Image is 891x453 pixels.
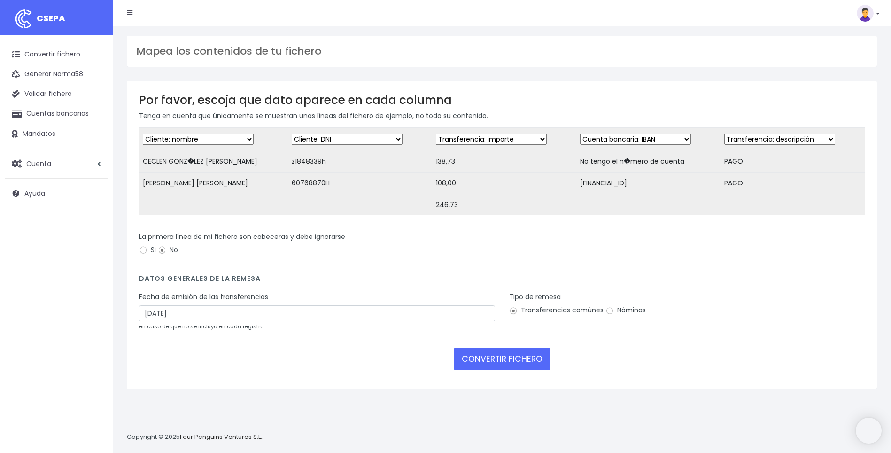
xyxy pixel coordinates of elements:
[288,173,432,194] td: 60768870H
[721,151,865,173] td: PAGO
[857,5,874,22] img: profile
[454,348,550,370] button: CONVERTIR FICHERO
[139,292,268,302] label: Fecha de emisión de las transferencias
[26,159,51,168] span: Cuenta
[576,173,721,194] td: [FINANCIAL_ID]
[139,275,865,287] h4: Datos generales de la remesa
[139,93,865,107] h3: Por favor, escoja que dato aparece en cada columna
[180,432,262,441] a: Four Penguins Ventures S.L.
[139,111,865,121] p: Tenga en cuenta que únicamente se muestran unas líneas del fichero de ejemplo, no todo su contenido.
[432,151,576,173] td: 138,73
[5,45,108,64] a: Convertir fichero
[24,189,45,198] span: Ayuda
[158,245,178,255] label: No
[432,194,576,216] td: 246,73
[139,151,288,173] td: CECLEN GONZ�LEZ [PERSON_NAME]
[127,432,263,442] p: Copyright © 2025 .
[5,183,108,203] a: Ayuda
[5,154,108,174] a: Cuenta
[509,292,561,302] label: Tipo de remesa
[136,45,868,57] h3: Mapea los contenidos de tu fichero
[139,323,263,330] small: en caso de que no se incluya en cada registro
[139,245,156,255] label: Si
[721,173,865,194] td: PAGO
[37,12,65,24] span: CSEPA
[5,104,108,124] a: Cuentas bancarias
[139,232,345,242] label: La primera línea de mi fichero son cabeceras y debe ignorarse
[5,124,108,144] a: Mandatos
[432,173,576,194] td: 108,00
[288,151,432,173] td: z1848339h
[576,151,721,173] td: No tengo el n�mero de cuenta
[139,173,288,194] td: [PERSON_NAME] [PERSON_NAME]
[5,64,108,84] a: Generar Norma58
[605,305,646,315] label: Nóminas
[509,305,604,315] label: Transferencias comúnes
[5,84,108,104] a: Validar fichero
[12,7,35,31] img: logo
